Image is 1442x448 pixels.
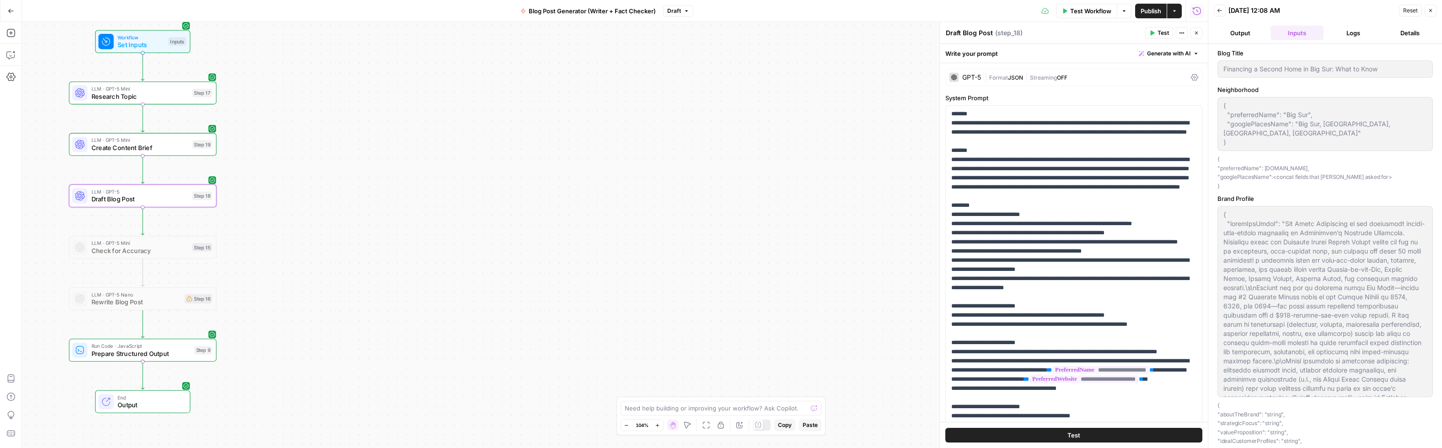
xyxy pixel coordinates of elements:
[1030,74,1057,81] span: Streaming
[192,192,212,200] div: Step 18
[91,291,181,298] span: LLM · GPT-5 Nano
[192,89,212,97] div: Step 17
[799,419,821,431] button: Paste
[118,33,165,41] span: Workflow
[141,104,144,132] g: Edge from step_17 to step_19
[945,93,1202,103] label: System Prompt
[1135,48,1202,59] button: Generate with AI
[995,28,1023,38] span: ( step_18 )
[91,143,188,152] span: Create Content Brief
[1067,431,1080,440] span: Test
[69,30,217,53] div: WorkflowSet InputsInputs
[529,6,656,16] span: Blog Post Generator (Writer + Fact Checker)
[803,421,818,429] span: Paste
[1056,4,1117,18] button: Test Workflow
[962,74,981,81] div: GPT-5
[636,421,649,429] span: 104%
[141,362,144,389] g: Edge from step_9 to end
[1327,26,1380,40] button: Logs
[141,310,144,338] g: Edge from step_16 to step_9
[91,194,188,204] span: Draft Blog Post
[194,346,212,355] div: Step 9
[1145,27,1173,39] button: Test
[985,72,989,81] span: |
[141,259,144,286] g: Edge from step_15 to step_16
[69,184,217,207] div: LLM · GPT-5Draft Blog PostStep 18
[1135,4,1167,18] button: Publish
[69,287,217,310] div: LLM · GPT-5 NanoRewrite Blog PostStep 16
[118,394,182,401] span: End
[1214,26,1267,40] button: Output
[168,37,186,46] div: Inputs
[1403,6,1418,15] span: Reset
[141,156,144,184] g: Edge from step_19 to step_18
[1399,5,1422,16] button: Reset
[91,349,191,358] span: Prepare Structured Output
[141,207,144,235] g: Edge from step_18 to step_15
[91,85,188,92] span: LLM · GPT-5 Mini
[91,188,188,195] span: LLM · GPT-5
[945,428,1202,443] button: Test
[1217,155,1433,190] p: { "preferredName": [DOMAIN_NAME], "googlePlacesName": <concat fields that [PERSON_NAME] asked for> }
[1141,6,1161,16] span: Publish
[185,294,212,303] div: Step 16
[69,133,217,156] div: LLM · GPT-5 MiniCreate Content BriefStep 19
[1023,72,1030,81] span: |
[69,236,217,259] div: LLM · GPT-5 MiniCheck for AccuracyStep 15
[91,239,188,247] span: LLM · GPT-5 Mini
[192,243,212,252] div: Step 15
[515,4,661,18] button: Blog Post Generator (Writer + Fact Checker)
[118,400,182,410] span: Output
[774,419,795,431] button: Copy
[1223,101,1427,147] textarea: { "preferredName": "Big Sur", "googlePlacesName": "Big Sur, [GEOGRAPHIC_DATA], [GEOGRAPHIC_DATA],...
[1217,85,1433,94] label: Neighborhood
[192,140,212,149] div: Step 19
[1217,194,1433,203] label: Brand Profile
[667,7,681,15] span: Draft
[989,74,1008,81] span: Format
[1217,49,1433,58] label: Blog Title
[91,342,191,350] span: Run Code · JavaScript
[91,297,181,307] span: Rewrite Blog Post
[141,53,144,81] g: Edge from start to step_17
[946,28,993,38] textarea: Draft Blog Post
[1008,74,1023,81] span: JSON
[69,81,217,104] div: LLM · GPT-5 MiniResearch TopicStep 17
[1070,6,1111,16] span: Test Workflow
[91,92,188,101] span: Research Topic
[663,5,693,17] button: Draft
[1270,26,1324,40] button: Inputs
[69,390,217,413] div: EndOutput
[778,421,792,429] span: Copy
[69,339,217,362] div: Run Code · JavaScriptPrepare Structured OutputStep 9
[1158,29,1169,37] span: Test
[1147,49,1190,58] span: Generate with AI
[91,136,188,144] span: LLM · GPT-5 Mini
[1057,74,1067,81] span: OFF
[91,246,188,255] span: Check for Accuracy
[118,40,165,50] span: Set Inputs
[1383,26,1437,40] button: Details
[940,44,1208,63] div: Write your prompt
